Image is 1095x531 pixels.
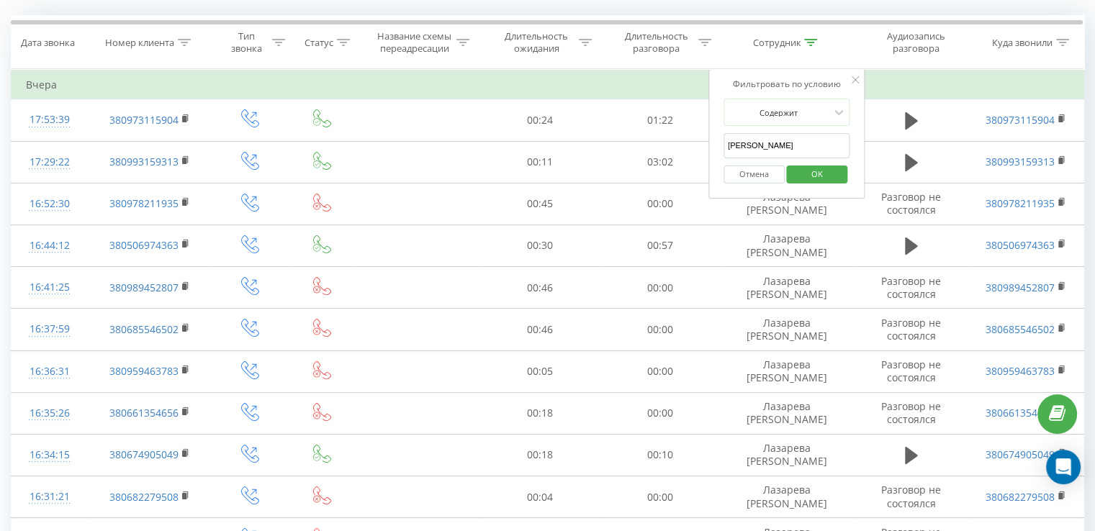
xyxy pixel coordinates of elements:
[600,392,719,434] td: 00:00
[26,483,73,511] div: 16:31:21
[600,309,719,350] td: 00:00
[109,238,179,252] a: 380506974363
[1046,450,1081,484] div: Open Intercom Messenger
[26,273,73,301] div: 16:41:25
[720,224,854,266] td: Лазарева [PERSON_NAME]
[26,358,73,386] div: 16:36:31
[109,448,179,461] a: 380674905049
[26,315,73,343] div: 16:37:59
[480,476,600,518] td: 00:04
[992,37,1053,49] div: Куда звонили
[600,476,719,518] td: 00:00
[480,141,600,183] td: 00:11
[105,37,174,49] div: Номер клиента
[600,183,719,224] td: 00:00
[26,106,73,134] div: 17:53:39
[480,183,600,224] td: 00:45
[797,163,837,185] span: OK
[618,30,695,55] div: Длительность разговора
[724,133,850,158] input: Введите значение
[109,406,179,419] a: 380661354656
[724,77,850,91] div: Фильтровать по условию
[109,322,179,336] a: 380685546502
[881,274,941,301] span: Разговор не состоялся
[600,141,719,183] td: 03:02
[600,350,719,392] td: 00:00
[869,30,963,55] div: Аудиозапись разговора
[720,350,854,392] td: Лазарева [PERSON_NAME]
[376,30,453,55] div: Название схемы переадресации
[480,309,600,350] td: 00:46
[986,281,1055,294] a: 380989452807
[600,224,719,266] td: 00:57
[109,155,179,168] a: 380993159313
[881,399,941,426] span: Разговор не состоялся
[480,434,600,476] td: 00:18
[600,99,719,141] td: 01:22
[986,448,1055,461] a: 380674905049
[881,483,941,509] span: Разговор не состоялся
[26,399,73,427] div: 16:35:26
[480,350,600,392] td: 00:05
[26,148,73,176] div: 17:29:22
[109,113,179,127] a: 380973115904
[986,364,1055,378] a: 380959463783
[109,196,179,210] a: 380978211935
[986,490,1055,504] a: 380682279508
[720,434,854,476] td: Лазарева [PERSON_NAME]
[26,441,73,469] div: 16:34:15
[600,434,719,476] td: 00:10
[109,281,179,294] a: 380989452807
[21,37,75,49] div: Дата звонка
[986,322,1055,336] a: 380685546502
[305,37,333,49] div: Статус
[787,165,848,183] button: OK
[720,267,854,309] td: Лазарева [PERSON_NAME]
[26,190,73,218] div: 16:52:30
[881,316,941,342] span: Разговор не состоялся
[752,37,801,49] div: Сотрудник
[720,392,854,434] td: Лазарева [PERSON_NAME]
[720,183,854,224] td: Лазарева [PERSON_NAME]
[26,232,73,260] div: 16:44:12
[881,358,941,384] span: Разговор не состоялся
[720,476,854,518] td: Лазарева [PERSON_NAME]
[881,190,941,217] span: Разговор не состоялся
[480,392,600,434] td: 00:18
[498,30,575,55] div: Длительность ожидания
[986,238,1055,252] a: 380506974363
[720,309,854,350] td: Лазарева [PERSON_NAME]
[724,165,785,183] button: Отмена
[986,155,1055,168] a: 380993159313
[986,113,1055,127] a: 380973115904
[986,406,1055,419] a: 380661354656
[480,267,600,309] td: 00:46
[480,224,600,266] td: 00:30
[986,196,1055,210] a: 380978211935
[109,490,179,504] a: 380682279508
[12,71,1084,99] td: Вчера
[109,364,179,378] a: 380959463783
[225,30,269,55] div: Тип звонка
[600,267,719,309] td: 00:00
[480,99,600,141] td: 00:24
